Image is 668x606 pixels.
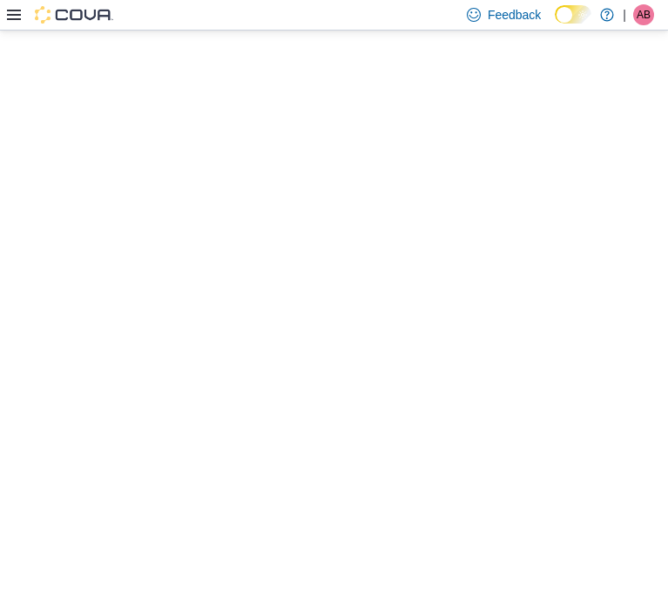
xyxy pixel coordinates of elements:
[488,6,541,24] span: Feedback
[623,4,626,25] p: |
[633,4,654,25] div: Angela Brown
[555,5,591,24] input: Dark Mode
[35,6,113,24] img: Cova
[637,4,651,25] span: AB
